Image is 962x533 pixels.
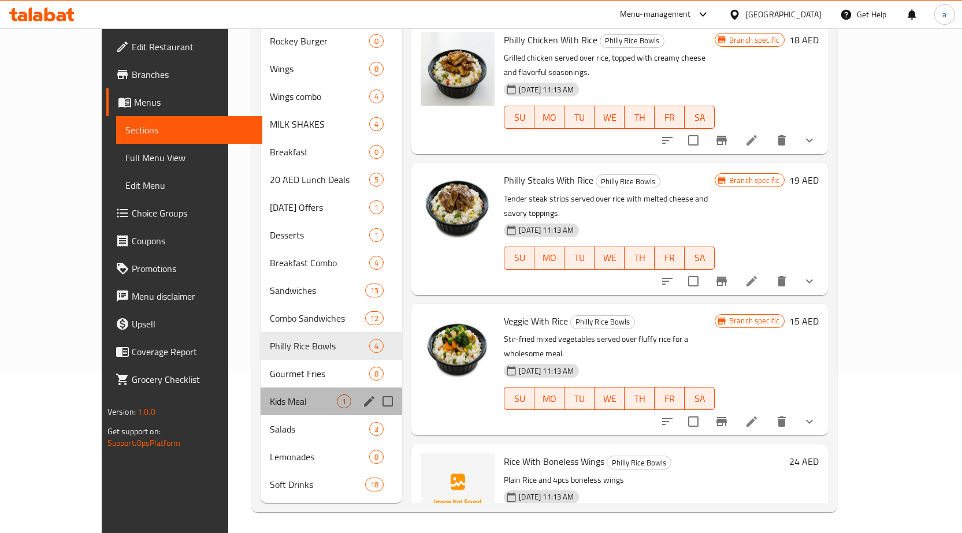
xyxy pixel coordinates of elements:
div: items [369,173,384,187]
span: 18 [366,479,383,490]
span: Menu disclaimer [132,289,253,303]
div: Sandwiches13 [261,277,403,304]
span: Branch specific [725,315,784,326]
svg: Show Choices [803,133,816,147]
span: Breakfast Combo [270,256,369,270]
div: items [369,117,384,131]
div: Gourmet Fries [270,367,369,381]
span: TU [569,109,590,126]
span: 1.0.0 [138,404,155,419]
button: SA [685,247,715,270]
div: items [369,256,384,270]
span: SU [509,109,530,126]
span: Version: [107,404,136,419]
div: items [369,34,384,48]
button: Branch-specific-item [708,267,736,295]
span: 0 [370,36,383,47]
span: 0 [370,147,383,158]
button: WE [595,387,625,410]
div: items [369,228,384,242]
span: 8 [370,452,383,463]
button: SA [685,106,715,129]
div: items [369,145,384,159]
a: Coupons [106,227,262,255]
div: items [365,284,384,297]
span: MO [539,249,560,266]
span: TH [629,109,650,126]
span: Coupons [132,234,253,248]
span: Menus [134,95,253,109]
span: Philly Steaks With Rice [504,172,593,189]
span: 8 [370,64,383,74]
div: Philly Rice Bowls [607,456,671,469]
button: TH [625,247,655,270]
span: 1 [370,202,383,213]
p: Stir-fried mixed vegetables served over fluffy rice for a wholesome meal. [504,332,715,361]
span: Veggie With Rice [504,312,568,330]
div: [DATE] Offers1 [261,193,403,221]
span: Branch specific [725,35,784,46]
button: TH [625,106,655,129]
span: SA [689,109,710,126]
span: SU [509,390,530,407]
div: Menu-management [620,8,691,21]
span: TH [629,249,650,266]
button: delete [768,126,796,154]
span: Philly Rice Bowls [607,456,671,469]
span: Select to update [681,409,705,434]
div: items [369,339,384,353]
div: items [365,311,384,325]
a: Sections [116,116,262,144]
span: FR [659,390,680,407]
button: FR [655,247,685,270]
button: FR [655,387,685,410]
div: Philly Rice Bowls [596,174,660,188]
span: [DATE] 11:13 AM [514,366,578,377]
a: Edit Menu [116,172,262,199]
span: SU [509,249,530,266]
button: delete [768,267,796,295]
div: Philly Rice Bowls [570,315,635,329]
div: items [369,90,384,103]
button: Branch-specific-item [708,126,736,154]
div: Desserts1 [261,221,403,249]
p: Grilled chicken served over rice, topped with creamy cheese and flavorful seasonings. [504,51,715,80]
button: TH [625,387,655,410]
div: Gourmet Fries8 [261,360,403,387]
button: SU [504,247,534,270]
span: 20 AED Lunch Deals [270,173,369,187]
div: MILK SHAKES4 [261,110,403,138]
button: MO [534,247,564,270]
span: Grocery Checklist [132,372,253,386]
div: Salads3 [261,415,403,443]
div: items [369,367,384,381]
span: [DATE] 11:13 AM [514,491,578,502]
span: Coverage Report [132,345,253,359]
span: Rice With Boneless Wings [504,453,604,470]
div: Kids Meal [270,394,337,408]
span: Promotions [132,262,253,275]
span: Soft Drinks [270,478,365,491]
div: items [369,200,384,214]
div: Lemonades8 [261,443,403,471]
div: Breakfast0 [261,138,403,166]
span: WE [599,390,620,407]
span: Branches [132,68,253,81]
span: [DATE] Offers [270,200,369,214]
div: Combo Sandwiches12 [261,304,403,332]
div: National Day Offers [270,200,369,214]
span: 1 [370,230,383,241]
span: Salads [270,422,369,436]
button: sort-choices [653,408,681,435]
span: TU [569,390,590,407]
div: Breakfast Combo4 [261,249,403,277]
span: Full Menu View [125,151,253,165]
div: Wings [270,62,369,76]
span: MO [539,109,560,126]
span: Desserts [270,228,369,242]
button: TU [564,387,595,410]
a: Support.OpsPlatform [107,435,181,450]
button: edit [361,393,378,410]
